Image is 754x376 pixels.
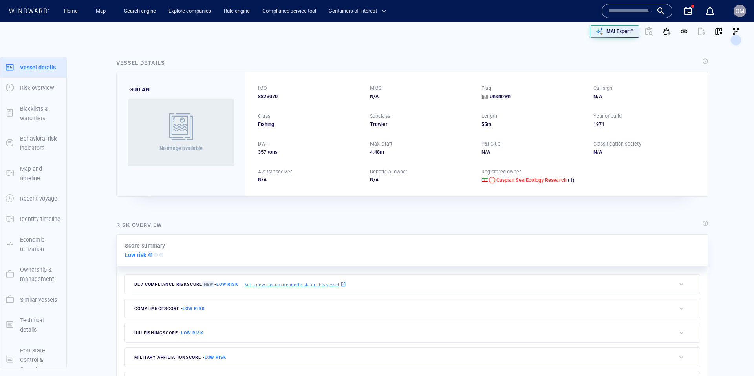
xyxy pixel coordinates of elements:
[202,281,214,287] span: New
[258,141,269,148] p: DWT
[258,149,361,156] div: 357 tons
[487,121,491,127] span: m
[0,188,66,209] button: Recent voyage
[0,209,66,229] button: Identity timeline
[134,330,203,336] span: IUU Fishing score -
[258,93,278,100] span: 8823070
[20,104,61,123] p: Blacklists & watchlists
[245,281,339,288] p: Set a new custom defined risk for this vessel
[0,230,66,260] button: Economic utilization
[258,168,292,175] p: AIS transceiver
[20,134,61,153] p: Behavioral risk indicators
[481,113,497,120] p: Length
[593,113,622,120] p: Year of build
[732,3,748,19] button: OM
[20,214,60,224] p: Identity timeline
[590,25,639,38] button: MAI Expert™
[134,281,238,287] span: Dev Compliance risk score -
[0,84,66,91] a: Risk overview
[125,250,147,260] p: Low risk
[183,306,205,311] span: Low risk
[258,121,361,128] div: Fishing
[61,4,81,18] a: Home
[736,8,744,14] span: OM
[593,121,696,128] div: 1971
[90,4,115,18] button: Map
[370,93,472,100] div: N/A
[370,113,390,120] p: Subclass
[727,23,745,40] button: Visual Link Analysis
[245,280,346,288] a: Set a new custom defined risk for this vessel
[0,63,66,71] a: Vessel details
[134,355,227,360] span: military affiliation score -
[0,215,66,223] a: Identity timeline
[370,177,379,183] span: N/A
[0,57,66,78] button: Vessel details
[370,141,393,148] p: Max. draft
[0,240,66,248] a: Economic utilization
[593,85,613,92] p: Call sign
[710,23,727,40] button: View on map
[125,241,165,250] p: Score summary
[481,149,584,156] div: N/A
[258,85,267,92] p: IMO
[490,93,511,100] span: Unknown
[0,78,66,98] button: Risk overview
[496,177,567,183] span: Caspian Sea Ecology Research
[20,346,61,374] p: Port state Control & Casualties
[370,85,383,92] p: MMSI
[370,121,472,128] div: Trawler
[258,176,361,183] div: N/A
[329,7,386,16] span: Containers of interest
[380,149,384,155] span: m
[58,4,83,18] button: Home
[593,93,696,100] div: N/A
[370,168,408,175] p: Beneficial owner
[221,4,253,18] a: Rule engine
[134,306,205,311] span: compliance score -
[20,265,61,284] p: Ownership & management
[93,4,112,18] a: Map
[0,169,66,177] a: Map and timeline
[593,149,696,156] div: N/A
[481,121,487,127] span: 55
[481,141,501,148] p: P&I Club
[258,113,270,120] p: Class
[129,85,150,94] div: GUILAN
[205,355,227,360] span: Low risk
[20,164,61,183] p: Map and timeline
[0,259,66,290] button: Ownership & management
[481,168,521,175] p: Registered owner
[20,63,56,72] p: Vessel details
[0,356,66,363] a: Port state Control & Casualties
[0,159,66,189] button: Map and timeline
[326,4,393,18] button: Containers of interest
[20,316,61,335] p: Technical details
[116,58,165,68] div: Vessel details
[373,149,374,155] span: .
[20,83,54,93] p: Risk overview
[705,6,715,16] div: Notification center
[165,4,214,18] a: Explore companies
[721,341,748,370] iframe: Chat
[20,194,57,203] p: Recent voyage
[0,310,66,340] button: Technical details
[121,4,159,18] a: Search engine
[159,145,203,151] span: No image available
[181,330,203,336] span: Low risk
[116,220,162,230] div: Risk overview
[0,139,66,147] a: Behavioral risk indicators
[0,321,66,328] a: Technical details
[658,23,675,40] button: Add to vessel list
[481,85,491,92] p: Flag
[370,149,373,155] span: 4
[374,149,380,155] span: 48
[0,99,66,129] button: Blacklists & watchlists
[567,177,574,184] span: (1)
[259,4,319,18] a: Compliance service tool
[675,23,693,40] button: Get link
